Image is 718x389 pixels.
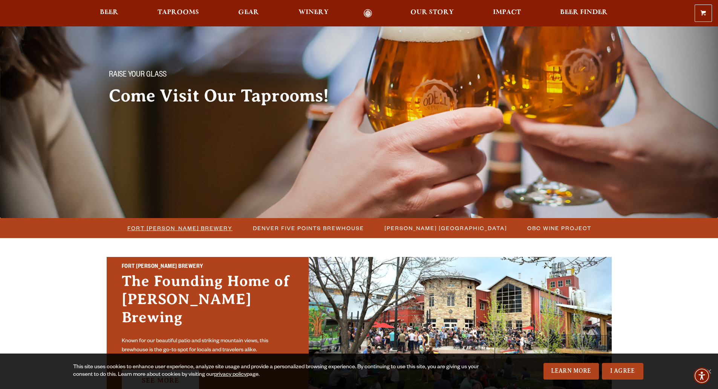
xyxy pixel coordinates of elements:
[694,367,710,384] div: Accessibility Menu
[100,9,118,15] span: Beer
[122,262,294,272] h2: Fort [PERSON_NAME] Brewery
[238,9,259,15] span: Gear
[299,9,329,15] span: Winery
[354,9,382,18] a: Odell Home
[380,223,511,234] a: [PERSON_NAME] [GEOGRAPHIC_DATA]
[410,9,454,15] span: Our Story
[127,223,233,234] span: Fort [PERSON_NAME] Brewery
[95,9,123,18] a: Beer
[406,9,459,18] a: Our Story
[214,372,246,378] a: privacy policy
[73,364,481,379] div: This site uses cookies to enhance user experience, analyze site usage and provide a personalized ...
[122,272,294,334] h3: The Founding Home of [PERSON_NAME] Brewing
[109,86,344,105] h2: Come Visit Our Taprooms!
[109,71,167,80] span: Raise your glass
[555,9,612,18] a: Beer Finder
[248,223,368,234] a: Denver Five Points Brewhouse
[523,223,595,234] a: OBC Wine Project
[233,9,264,18] a: Gear
[493,9,521,15] span: Impact
[602,363,643,380] a: I Agree
[527,223,591,234] span: OBC Wine Project
[294,9,334,18] a: Winery
[153,9,204,18] a: Taprooms
[253,223,364,234] span: Denver Five Points Brewhouse
[488,9,526,18] a: Impact
[560,9,608,15] span: Beer Finder
[158,9,199,15] span: Taprooms
[123,223,236,234] a: Fort [PERSON_NAME] Brewery
[543,363,599,380] a: Learn More
[384,223,507,234] span: [PERSON_NAME] [GEOGRAPHIC_DATA]
[122,337,294,355] p: Known for our beautiful patio and striking mountain views, this brewhouse is the go-to spot for l...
